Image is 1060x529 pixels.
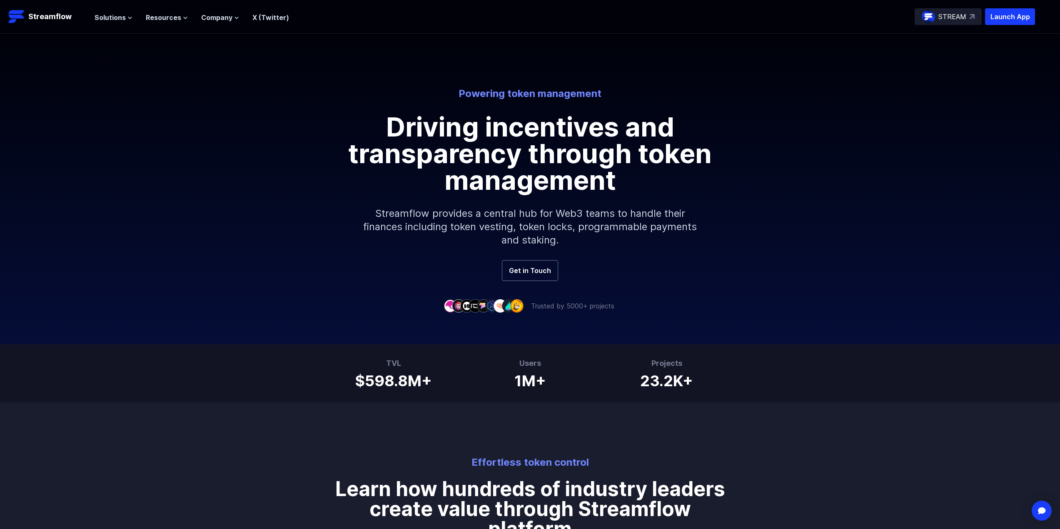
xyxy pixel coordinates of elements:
[355,369,432,389] h1: $598.8M+
[1032,501,1052,521] div: Open Intercom Messenger
[502,299,515,312] img: company-8
[640,358,693,369] h3: Projects
[938,12,966,22] p: STREAM
[970,14,975,19] img: top-right-arrow.svg
[329,456,732,469] p: Effortless token control
[28,11,72,22] p: Streamflow
[201,12,239,22] button: Company
[469,299,482,312] img: company-4
[252,13,289,22] a: X (Twitter)
[8,8,86,25] a: Streamflow
[494,299,507,312] img: company-7
[640,369,693,389] h1: 23.2K+
[201,12,232,22] span: Company
[915,8,982,25] a: STREAM
[146,12,181,22] span: Resources
[514,358,546,369] h3: Users
[343,114,718,194] h1: Driving incentives and transparency through token management
[514,369,546,389] h1: 1M+
[531,301,614,311] p: Trusted by 5000+ projects
[8,8,25,25] img: Streamflow Logo
[985,8,1035,25] button: Launch App
[502,260,558,281] a: Get in Touch
[95,12,126,22] span: Solutions
[510,299,524,312] img: company-9
[460,299,474,312] img: company-3
[355,358,432,369] h3: TVL
[146,12,188,22] button: Resources
[95,12,132,22] button: Solutions
[922,10,935,23] img: streamflow-logo-circle.png
[444,299,457,312] img: company-1
[452,299,465,312] img: company-2
[477,299,490,312] img: company-5
[351,194,709,260] p: Streamflow provides a central hub for Web3 teams to handle their finances including token vesting...
[485,299,499,312] img: company-6
[299,87,761,100] p: Powering token management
